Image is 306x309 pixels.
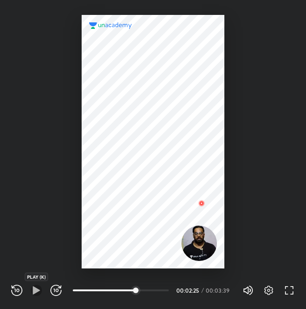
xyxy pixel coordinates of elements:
[196,198,207,209] img: wMgqJGBwKWe8AAAAABJRU5ErkJggg==
[25,273,48,281] div: PLAY (K)
[176,288,200,293] div: 00:02:25
[202,288,204,293] div: /
[206,288,231,293] div: 00:03:39
[89,22,132,29] img: logo.2a7e12a2.svg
